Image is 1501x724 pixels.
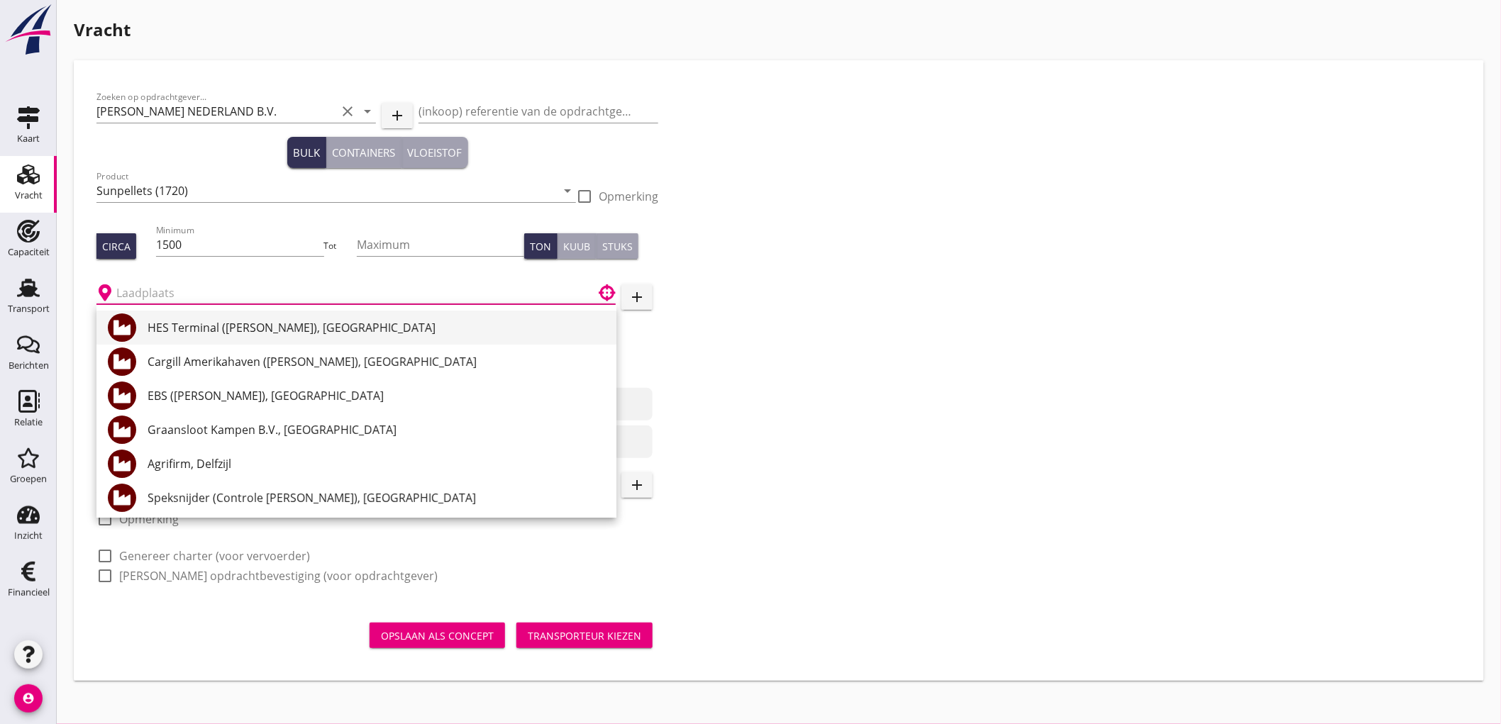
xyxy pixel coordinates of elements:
[9,361,49,370] div: Berichten
[156,233,323,256] input: Minimum
[558,233,597,259] button: Kuub
[14,418,43,427] div: Relatie
[530,239,551,254] div: Ton
[357,233,524,256] input: Maximum
[15,191,43,200] div: Vracht
[119,569,438,583] label: [PERSON_NAME] opdrachtbevestiging (voor opdrachtgever)
[293,145,320,161] div: Bulk
[597,233,638,259] button: Stuks
[602,239,633,254] div: Stuks
[599,189,658,204] label: Opmerking
[148,455,605,472] div: Agrifirm, Delfzijl
[516,623,653,648] button: Transporteur kiezen
[408,145,463,161] div: Vloeistof
[148,353,605,370] div: Cargill Amerikahaven ([PERSON_NAME]), [GEOGRAPHIC_DATA]
[524,233,558,259] button: Ton
[628,477,646,494] i: add
[17,134,40,143] div: Kaart
[10,474,47,484] div: Groepen
[148,421,605,438] div: Graansloot Kampen B.V., [GEOGRAPHIC_DATA]
[8,247,50,257] div: Capaciteit
[370,623,505,648] button: Opslaan als concept
[148,319,605,336] div: HES Terminal ([PERSON_NAME]), [GEOGRAPHIC_DATA]
[116,282,576,304] input: Laadplaats
[96,233,136,259] button: Circa
[148,387,605,404] div: EBS ([PERSON_NAME]), [GEOGRAPHIC_DATA]
[419,100,658,123] input: (inkoop) referentie van de opdrachtgever
[324,240,357,252] div: Tot
[559,182,576,199] i: arrow_drop_down
[3,4,54,56] img: logo-small.a267ee39.svg
[74,17,1484,43] h1: Vracht
[8,304,50,313] div: Transport
[287,137,326,168] button: Bulk
[96,179,556,202] input: Product
[148,489,605,506] div: Speksnijder (Controle [PERSON_NAME]), [GEOGRAPHIC_DATA]
[119,549,310,563] label: Genereer charter (voor vervoerder)
[563,239,590,254] div: Kuub
[8,588,50,597] div: Financieel
[381,628,494,643] div: Opslaan als concept
[359,103,376,120] i: arrow_drop_down
[96,100,336,123] input: Zoeken op opdrachtgever...
[102,239,131,254] div: Circa
[339,103,356,120] i: clear
[528,628,641,643] div: Transporteur kiezen
[14,531,43,540] div: Inzicht
[332,145,396,161] div: Containers
[14,684,43,713] i: account_circle
[628,289,646,306] i: add
[389,107,406,124] i: add
[402,137,468,168] button: Vloeistof
[119,512,179,526] label: Opmerking
[326,137,402,168] button: Containers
